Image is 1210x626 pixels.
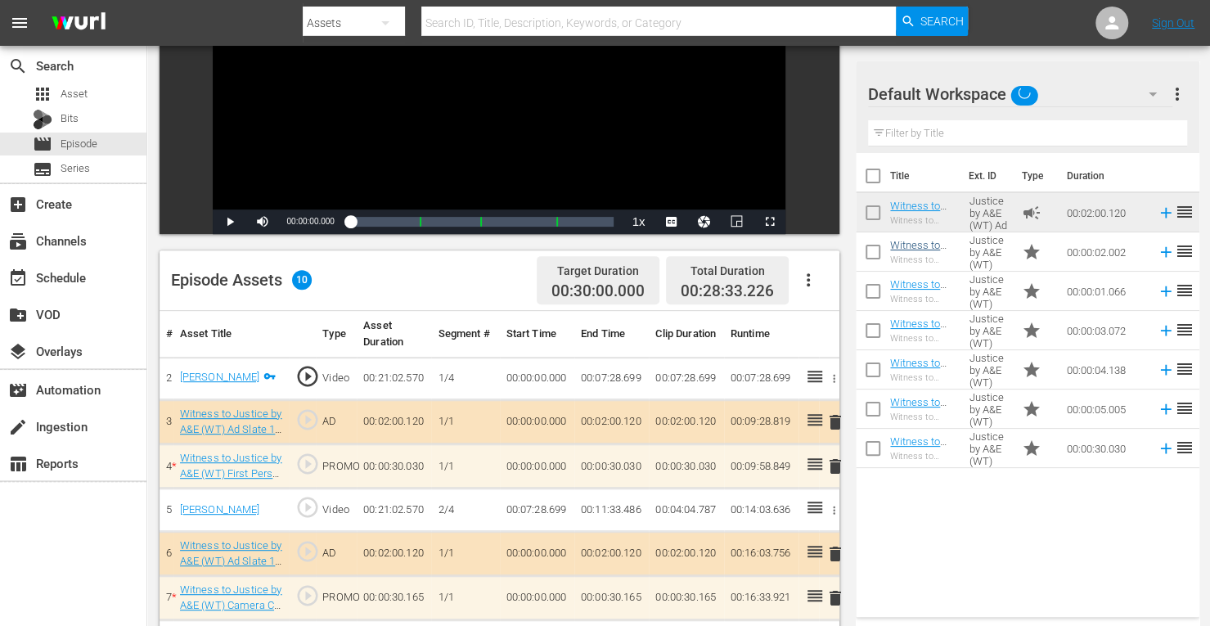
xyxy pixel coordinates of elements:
[1022,242,1041,262] span: Promo
[1060,272,1150,311] td: 00:00:01.066
[654,209,687,234] button: Captions
[431,357,499,400] td: 1/4
[551,259,645,282] div: Target Duration
[1060,193,1150,232] td: 00:02:00.120
[295,364,320,389] span: play_circle_outline
[963,350,1015,390] td: Witness to Justice by A&E (WT) Channel ID 4
[213,209,245,234] button: Play
[180,452,282,494] a: Witness to Justice by A&E (WT) First Person 30
[1157,282,1175,300] svg: Add to Episode
[295,495,320,520] span: play_circle_outline
[316,357,357,400] td: Video
[649,489,723,532] td: 00:04:04.787
[724,444,798,489] td: 00:09:58.849
[825,586,845,610] button: delete
[574,489,649,532] td: 00:11:33.486
[649,357,723,400] td: 00:07:28.699
[8,381,28,400] span: Automation
[1175,241,1194,261] span: reorder
[890,153,959,199] th: Title
[1167,74,1187,114] button: more_vert
[890,372,956,383] div: Witness to Justice Channel ID 4
[357,532,431,576] td: 00:02:00.120
[351,217,614,227] div: Progress Bar
[1157,243,1175,261] svg: Add to Episode
[357,311,431,358] th: Asset Duration
[33,134,52,154] span: Episode
[825,457,845,476] span: delete
[574,532,649,576] td: 00:02:00.120
[500,357,574,400] td: 00:00:00.000
[1175,320,1194,340] span: reorder
[890,239,948,276] a: Witness to Justice Channel ID 2
[681,259,774,282] div: Total Duration
[825,412,845,432] span: delete
[649,311,723,358] th: Clip Duration
[8,268,28,288] span: Schedule
[357,489,431,532] td: 00:21:02.570
[825,454,845,478] button: delete
[500,532,574,576] td: 00:00:00.000
[61,160,90,177] span: Series
[61,136,97,152] span: Episode
[1152,16,1194,29] a: Sign Out
[160,576,173,620] td: 7
[724,532,798,576] td: 00:16:03.756
[316,576,357,620] td: PROMO
[649,444,723,489] td: 00:00:30.030
[574,311,649,358] th: End Time
[1060,390,1150,429] td: 00:00:05.005
[180,539,282,582] a: Witness to Justice by A&E (WT) Ad Slate 120
[825,544,845,564] span: delete
[1022,360,1041,380] span: Promo
[431,576,499,620] td: 1/1
[724,400,798,444] td: 00:09:28.819
[1022,203,1041,223] span: Ad
[8,417,28,437] span: Ingestion
[724,311,798,358] th: Runtime
[890,412,956,422] div: Witness to Justice Channel ID 5
[160,489,173,532] td: 5
[1157,322,1175,340] svg: Add to Episode
[1022,399,1041,419] span: Promo
[551,282,645,301] span: 00:30:00.000
[500,311,574,358] th: Start Time
[890,278,948,315] a: Witness to Justice Channel ID 1
[890,333,956,344] div: Witness to Justice Channel ID 3
[963,311,1015,350] td: Witness to Justice by A&E (WT) Channel ID 3
[649,400,723,444] td: 00:02:00.120
[1175,281,1194,300] span: reorder
[574,400,649,444] td: 00:02:00.120
[724,357,798,400] td: 00:07:28.699
[1022,439,1041,458] span: Promo
[1060,311,1150,350] td: 00:00:03.072
[316,489,357,532] td: Video
[890,396,948,433] a: Witness to Justice Channel ID 5
[245,209,278,234] button: Mute
[649,576,723,620] td: 00:00:30.165
[963,429,1015,468] td: Witness to Justice by A&E (WT) Overview 30
[1167,84,1187,104] span: more_vert
[681,281,774,300] span: 00:28:33.226
[724,489,798,532] td: 00:14:03.636
[500,489,574,532] td: 00:07:28.699
[33,84,52,104] span: Asset
[724,576,798,620] td: 00:16:33.921
[890,215,956,226] div: Witness to Justice by A&E (WT) Ad Slate 120
[825,542,845,565] button: delete
[1157,204,1175,222] svg: Add to Episode
[173,311,289,358] th: Asset Title
[1060,232,1150,272] td: 00:00:02.002
[963,232,1015,272] td: Witness to Justice by A&E (WT) Channel ID 2
[295,539,320,564] span: play_circle_outline
[160,400,173,444] td: 3
[1012,153,1057,199] th: Type
[825,588,845,608] span: delete
[33,160,52,179] span: Series
[574,357,649,400] td: 00:07:28.699
[1175,202,1194,222] span: reorder
[160,311,173,358] th: #
[431,532,499,576] td: 1/1
[687,209,720,234] button: Jump To Time
[1175,359,1194,379] span: reorder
